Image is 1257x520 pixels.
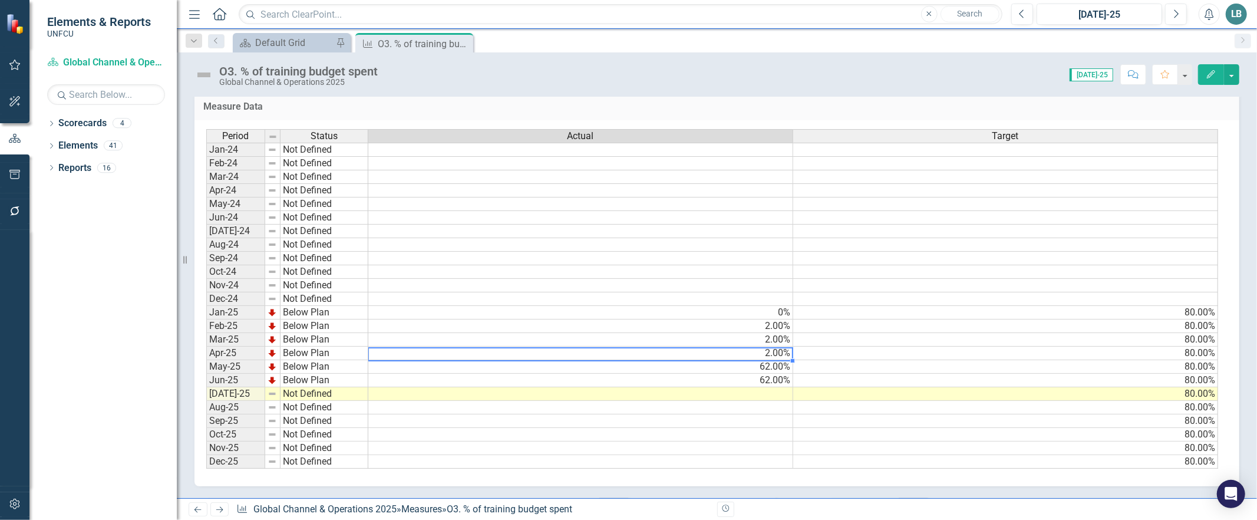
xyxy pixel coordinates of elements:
[368,374,793,387] td: 62.00%
[268,213,277,222] img: 8DAGhfEEPCf229AAAAAElFTkSuQmCC
[47,15,151,29] span: Elements & Reports
[793,414,1218,428] td: 80.00%
[793,428,1218,442] td: 80.00%
[223,131,249,141] span: Period
[253,503,397,515] a: Global Channel & Operations 2025
[268,281,277,290] img: 8DAGhfEEPCf229AAAAAElFTkSuQmCC
[941,6,999,22] button: Search
[206,414,265,428] td: Sep-25
[268,376,277,385] img: TnMDeAgwAPMxUmUi88jYAAAAAElFTkSuQmCC
[206,252,265,265] td: Sep-24
[206,292,265,306] td: Dec-24
[104,141,123,151] div: 41
[281,401,368,414] td: Not Defined
[281,198,368,211] td: Not Defined
[281,279,368,292] td: Not Defined
[268,430,277,439] img: 8DAGhfEEPCf229AAAAAElFTkSuQmCC
[281,184,368,198] td: Not Defined
[206,401,265,414] td: Aug-25
[268,172,277,182] img: 8DAGhfEEPCf229AAAAAElFTkSuQmCC
[206,279,265,292] td: Nov-24
[281,347,368,360] td: Below Plan
[206,225,265,238] td: [DATE]-24
[206,455,265,469] td: Dec-25
[368,320,793,333] td: 2.00%
[206,374,265,387] td: Jun-25
[58,117,107,130] a: Scorecards
[268,159,277,168] img: 8DAGhfEEPCf229AAAAAElFTkSuQmCC
[97,163,116,173] div: 16
[281,414,368,428] td: Not Defined
[793,347,1218,360] td: 80.00%
[206,360,265,374] td: May-25
[957,9,982,18] span: Search
[281,320,368,333] td: Below Plan
[268,348,277,358] img: TnMDeAgwAPMxUmUi88jYAAAAAElFTkSuQmCC
[281,238,368,252] td: Not Defined
[58,162,91,175] a: Reports
[206,143,265,157] td: Jan-24
[793,320,1218,333] td: 80.00%
[368,360,793,374] td: 62.00%
[206,170,265,184] td: Mar-24
[1226,4,1247,25] button: LB
[281,360,368,374] td: Below Plan
[268,226,277,236] img: 8DAGhfEEPCf229AAAAAElFTkSuQmCC
[793,401,1218,414] td: 80.00%
[793,455,1218,469] td: 80.00%
[268,186,277,195] img: 8DAGhfEEPCf229AAAAAElFTkSuQmCC
[268,389,277,399] img: 8DAGhfEEPCf229AAAAAElFTkSuQmCC
[206,320,265,333] td: Feb-25
[281,306,368,320] td: Below Plan
[206,306,265,320] td: Jan-25
[268,254,277,263] img: 8DAGhfEEPCf229AAAAAElFTkSuQmCC
[268,308,277,317] img: TnMDeAgwAPMxUmUi88jYAAAAAElFTkSuQmCC
[203,101,1230,112] h3: Measure Data
[268,362,277,371] img: TnMDeAgwAPMxUmUi88jYAAAAAElFTkSuQmCC
[992,131,1019,141] span: Target
[281,292,368,306] td: Not Defined
[281,170,368,184] td: Not Defined
[47,84,165,105] input: Search Below...
[219,78,378,87] div: Global Channel & Operations 2025
[1037,4,1162,25] button: [DATE]-25
[368,333,793,347] td: 2.00%
[447,503,572,515] div: O3. % of training budget spent
[281,211,368,225] td: Not Defined
[1041,8,1158,22] div: [DATE]-25
[236,35,333,50] a: Default Grid
[206,387,265,401] td: [DATE]-25
[236,503,708,516] div: » »
[793,387,1218,401] td: 80.00%
[206,265,265,279] td: Oct-24
[255,35,333,50] div: Default Grid
[1217,480,1245,508] div: Open Intercom Messenger
[268,145,277,154] img: 8DAGhfEEPCf229AAAAAElFTkSuQmCC
[281,442,368,455] td: Not Defined
[378,37,470,51] div: O3. % of training budget spent
[206,211,265,225] td: Jun-24
[281,333,368,347] td: Below Plan
[6,14,27,34] img: ClearPoint Strategy
[268,457,277,466] img: 8DAGhfEEPCf229AAAAAElFTkSuQmCC
[206,157,265,170] td: Feb-24
[268,321,277,331] img: TnMDeAgwAPMxUmUi88jYAAAAAElFTkSuQmCC
[368,347,793,360] td: 2.00%
[206,347,265,360] td: Apr-25
[268,240,277,249] img: 8DAGhfEEPCf229AAAAAElFTkSuQmCC
[206,184,265,198] td: Apr-24
[401,503,442,515] a: Measures
[47,29,151,38] small: UNFCU
[268,443,277,453] img: 8DAGhfEEPCf229AAAAAElFTkSuQmCC
[568,131,594,141] span: Actual
[47,56,165,70] a: Global Channel & Operations 2025
[58,139,98,153] a: Elements
[113,119,131,129] div: 4
[793,306,1218,320] td: 80.00%
[281,265,368,279] td: Not Defined
[281,225,368,238] td: Not Defined
[268,335,277,344] img: TnMDeAgwAPMxUmUi88jYAAAAAElFTkSuQmCC
[281,455,368,469] td: Not Defined
[793,333,1218,347] td: 80.00%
